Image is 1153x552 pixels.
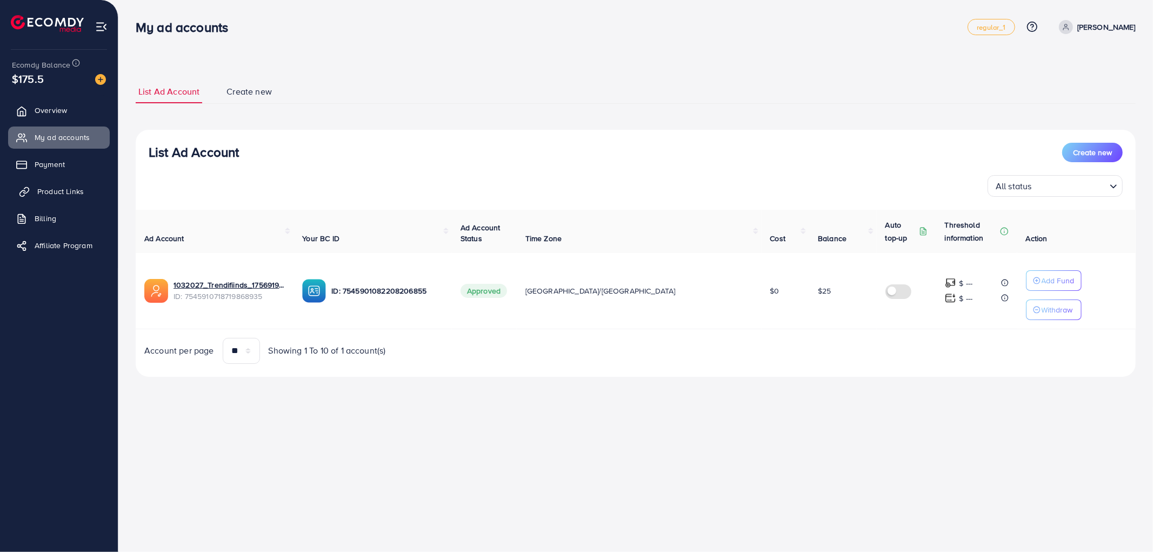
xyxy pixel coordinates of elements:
[37,186,84,197] span: Product Links
[331,284,443,297] p: ID: 7545901082208206855
[945,218,998,244] p: Threshold information
[1077,21,1136,34] p: [PERSON_NAME]
[8,154,110,175] a: Payment
[994,178,1034,194] span: All status
[226,85,272,98] span: Create new
[8,99,110,121] a: Overview
[11,15,84,32] img: logo
[136,19,237,35] h3: My ad accounts
[8,127,110,148] a: My ad accounts
[149,144,239,160] h3: List Ad Account
[1035,176,1105,194] input: Search for option
[144,344,214,357] span: Account per page
[885,218,917,244] p: Auto top-up
[1026,270,1082,291] button: Add Fund
[977,24,1005,31] span: regular_1
[1042,274,1075,287] p: Add Fund
[1107,503,1145,544] iframe: Chat
[8,181,110,202] a: Product Links
[269,344,386,357] span: Showing 1 To 10 of 1 account(s)
[1026,300,1082,320] button: Withdraw
[968,19,1015,35] a: regular_1
[1073,147,1112,158] span: Create new
[945,277,956,289] img: top-up amount
[35,159,65,170] span: Payment
[95,74,106,85] img: image
[95,21,108,33] img: menu
[525,285,676,296] span: [GEOGRAPHIC_DATA]/[GEOGRAPHIC_DATA]
[1062,143,1123,162] button: Create new
[12,59,70,70] span: Ecomdy Balance
[174,280,285,302] div: <span class='underline'>1032027_Trendifiinds_1756919487825</span></br>7545910718719868935
[770,233,786,244] span: Cost
[461,222,501,244] span: Ad Account Status
[945,292,956,304] img: top-up amount
[8,235,110,256] a: Affiliate Program
[174,291,285,302] span: ID: 7545910718719868935
[461,284,507,298] span: Approved
[818,233,847,244] span: Balance
[35,105,67,116] span: Overview
[959,292,973,305] p: $ ---
[959,277,973,290] p: $ ---
[988,175,1123,197] div: Search for option
[525,233,562,244] span: Time Zone
[302,233,339,244] span: Your BC ID
[8,208,110,229] a: Billing
[770,285,779,296] span: $0
[174,280,285,290] a: 1032027_Trendifiinds_1756919487825
[1042,303,1073,316] p: Withdraw
[12,71,44,87] span: $175.5
[35,213,56,224] span: Billing
[144,233,184,244] span: Ad Account
[818,285,831,296] span: $25
[35,132,90,143] span: My ad accounts
[35,240,92,251] span: Affiliate Program
[138,85,199,98] span: List Ad Account
[144,279,168,303] img: ic-ads-acc.e4c84228.svg
[1055,20,1136,34] a: [PERSON_NAME]
[302,279,326,303] img: ic-ba-acc.ded83a64.svg
[1026,233,1048,244] span: Action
